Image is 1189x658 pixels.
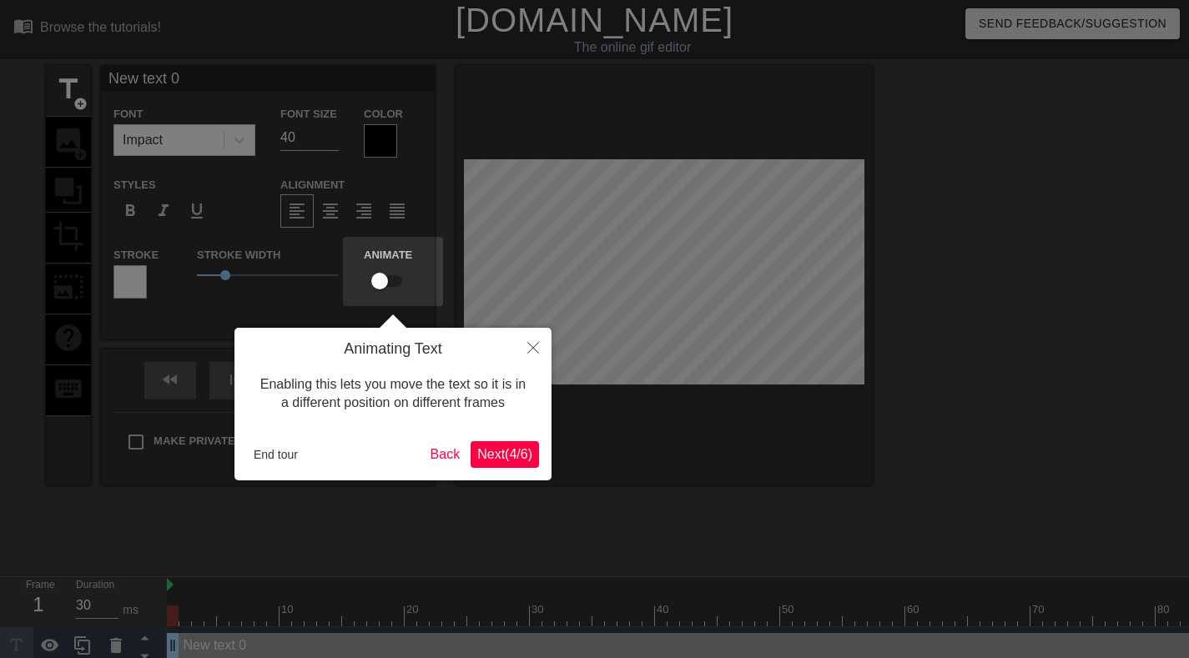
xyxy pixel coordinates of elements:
[477,447,532,461] span: Next ( 4 / 6 )
[247,359,539,429] div: Enabling this lets you move the text so it is in a different position on different frames
[471,441,539,468] button: Next
[515,328,552,366] button: Close
[424,441,467,468] button: Back
[247,442,305,467] button: End tour
[247,340,539,359] h4: Animating Text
